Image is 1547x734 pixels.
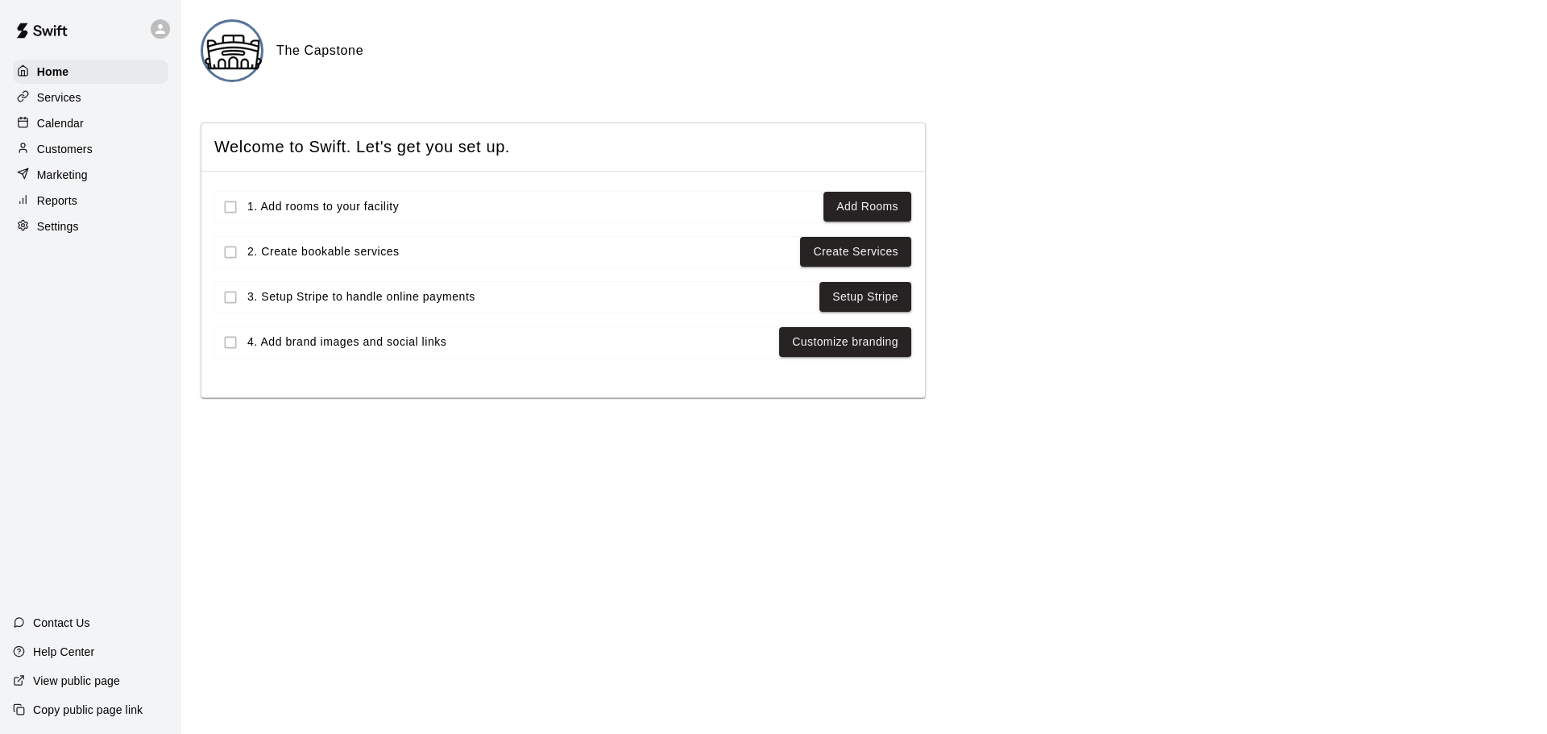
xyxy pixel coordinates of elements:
a: Add Rooms [836,197,898,217]
p: Settings [37,218,79,234]
p: Home [37,64,69,80]
button: Add Rooms [823,192,911,222]
p: Customers [37,141,93,157]
button: Setup Stripe [819,282,911,312]
a: Marketing [13,163,168,187]
a: Settings [13,214,168,238]
button: Customize branding [779,327,911,357]
p: Help Center [33,644,94,660]
span: 4. Add brand images and social links [247,334,773,350]
a: Home [13,60,168,84]
p: Copy public page link [33,702,143,718]
span: 3. Setup Stripe to handle online payments [247,288,813,305]
span: 2. Create bookable services [247,243,794,260]
button: Create Services [800,237,911,267]
p: Services [37,89,81,106]
p: Marketing [37,167,88,183]
a: Setup Stripe [832,287,898,307]
img: The Capstone logo [203,22,263,82]
a: Calendar [13,111,168,135]
a: Create Services [813,242,898,262]
p: Calendar [37,115,84,131]
h6: The Capstone [276,40,363,61]
p: Reports [37,193,77,209]
p: View public page [33,673,120,689]
span: Welcome to Swift. Let's get you set up. [214,136,912,158]
span: 1. Add rooms to your facility [247,198,817,215]
a: Customize branding [792,332,898,352]
a: Reports [13,189,168,213]
a: Customers [13,137,168,161]
p: Contact Us [33,615,90,631]
a: Services [13,85,168,110]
